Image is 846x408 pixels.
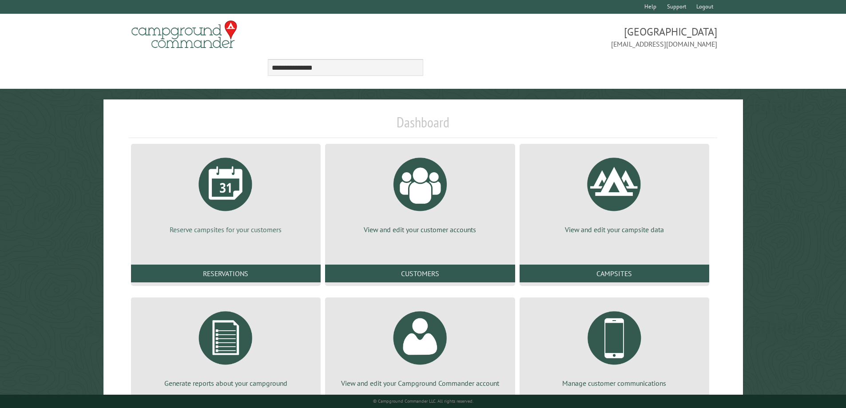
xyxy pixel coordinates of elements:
[129,17,240,52] img: Campground Commander
[530,378,699,388] p: Manage customer communications
[325,265,515,282] a: Customers
[530,225,699,234] p: View and edit your campsite data
[336,378,504,388] p: View and edit your Campground Commander account
[142,305,310,388] a: Generate reports about your campground
[373,398,473,404] small: © Campground Commander LLC. All rights reserved.
[142,378,310,388] p: Generate reports about your campground
[423,24,718,49] span: [GEOGRAPHIC_DATA] [EMAIL_ADDRESS][DOMAIN_NAME]
[131,265,321,282] a: Reservations
[142,225,310,234] p: Reserve campsites for your customers
[142,151,310,234] a: Reserve campsites for your customers
[520,265,709,282] a: Campsites
[336,225,504,234] p: View and edit your customer accounts
[530,151,699,234] a: View and edit your campsite data
[336,305,504,388] a: View and edit your Campground Commander account
[336,151,504,234] a: View and edit your customer accounts
[530,305,699,388] a: Manage customer communications
[129,114,718,138] h1: Dashboard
